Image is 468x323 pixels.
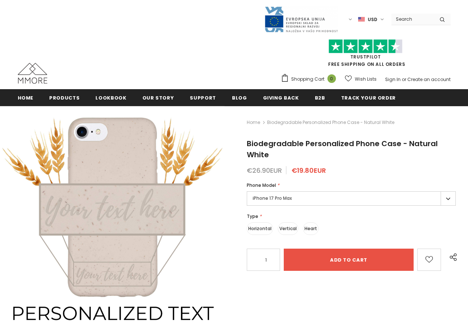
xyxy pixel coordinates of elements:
label: Vertical [278,222,298,235]
a: Track your order [341,89,396,106]
input: Add to cart [284,249,414,271]
input: Search Site [391,14,434,24]
span: support [190,94,216,101]
img: MMORE Cases [18,63,47,84]
span: Shopping Cart [291,75,324,83]
span: Biodegradable Personalized Phone Case - Natural White [267,118,394,127]
a: B2B [315,89,325,106]
a: Sign In [385,76,401,83]
label: Horizontal [247,222,273,235]
span: USD [368,16,377,23]
span: Our Story [142,94,174,101]
span: Wish Lists [355,75,377,83]
span: Home [18,94,34,101]
a: Trustpilot [350,54,381,60]
img: USD [358,16,365,23]
a: Home [18,89,34,106]
span: Blog [232,94,247,101]
a: Home [247,118,260,127]
a: Wish Lists [345,73,377,85]
a: Create an account [407,76,451,83]
span: 0 [327,74,336,83]
span: Phone Model [247,182,276,188]
a: Giving back [263,89,299,106]
span: €26.90EUR [247,166,282,175]
span: Lookbook [95,94,126,101]
a: Products [49,89,80,106]
span: Biodegradable Personalized Phone Case - Natural White [247,138,438,160]
span: FREE SHIPPING ON ALL ORDERS [281,43,451,67]
label: iPhone 17 Pro Max [247,191,456,206]
span: Products [49,94,80,101]
a: Javni Razpis [264,16,338,22]
span: €19.80EUR [292,166,326,175]
a: Lookbook [95,89,126,106]
span: Giving back [263,94,299,101]
a: Our Story [142,89,174,106]
img: Javni Razpis [264,6,338,33]
img: Trust Pilot Stars [329,39,403,54]
span: B2B [315,94,325,101]
label: Heart [303,222,319,235]
span: Track your order [341,94,396,101]
a: Shopping Cart 0 [281,74,340,85]
span: or [402,76,406,83]
span: Type [247,213,258,219]
a: Blog [232,89,247,106]
a: support [190,89,216,106]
